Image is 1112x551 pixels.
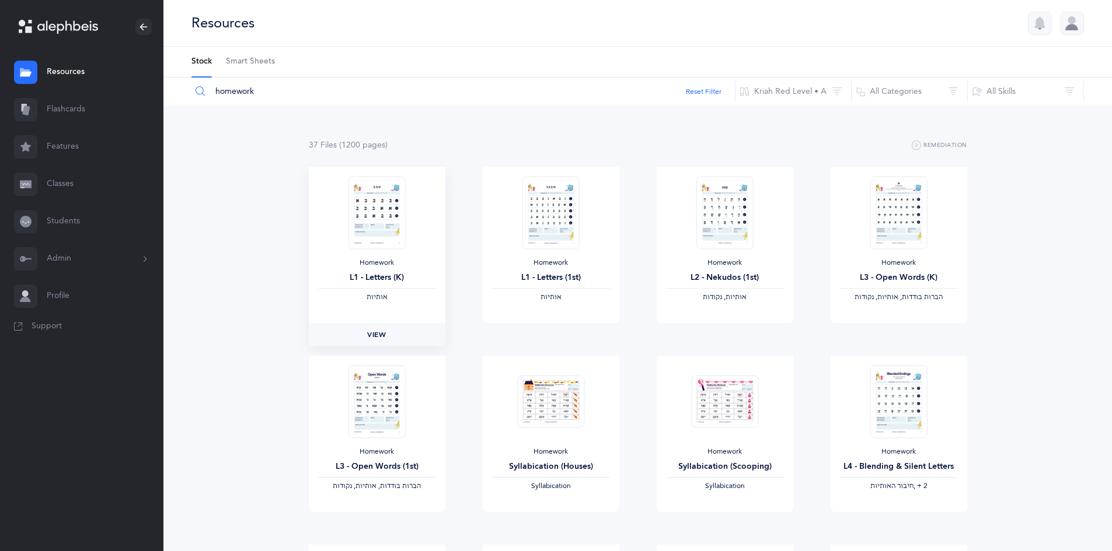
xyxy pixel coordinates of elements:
[492,447,610,457] div: Homework
[522,176,579,249] img: Homework_L1_Letters_O_Red_EN_thumbnail_1731215195.png
[226,56,275,68] span: Smart Sheets
[696,176,753,249] img: Homework_L2_Nekudos_R_EN_1_thumbnail_1731617499.png
[318,461,436,473] div: L3 - Open Words (1st)
[840,258,958,268] div: Homework
[967,78,1084,106] button: All Skills
[333,141,337,150] span: s
[318,258,436,268] div: Homework
[541,293,562,301] span: ‫אותיות‬
[666,447,784,457] div: Homework
[870,365,927,438] img: Homework_L4_BlendingAndSilentLetters_R_EN_thumbnail_1731217887.png
[855,293,943,301] span: ‫הברות בודדות, אותיות, נקודות‬
[666,258,784,268] div: Homework
[870,176,927,249] img: Homework_L3_OpenWords_R_EN_thumbnail_1731229486.png
[382,141,385,150] span: s
[691,375,758,428] img: Homework_Syllabication-EN_Red_Scooping_EN_thumbnail_1724301177.png
[492,272,610,284] div: L1 - Letters (1st)
[32,321,62,332] span: Support
[492,461,610,473] div: Syllabication (Houses)
[735,78,852,106] button: Kriah Red Level • A
[318,447,436,457] div: Homework
[348,176,405,249] img: Homework_L1_Letters_R_EN_thumbnail_1731214661.png
[339,141,388,150] span: (1200 page )
[870,482,914,490] span: ‫חיבור האותיות‬
[191,13,255,33] div: Resources
[309,323,445,346] a: View
[840,482,958,491] div: ‪, + 2‬
[912,139,967,153] button: Remediation
[666,461,784,473] div: Syllabication (Scooping)
[318,272,436,284] div: L1 - Letters (K)
[333,482,421,490] span: ‫הברות בודדות, אותיות, נקודות‬
[309,141,337,150] span: 37 File
[666,272,784,284] div: L2 - Nekudos (1st)
[367,329,386,340] span: View
[686,86,721,97] button: Reset Filter
[840,461,958,473] div: L4 - Blending & Silent Letters
[492,482,610,491] div: Syllabication
[666,482,784,491] div: Syllabication
[492,258,610,268] div: Homework
[367,293,388,301] span: ‫אותיות‬
[191,78,735,106] input: Search Resources
[840,447,958,457] div: Homework
[517,375,584,428] img: Homework_Syllabication-EN_Red_Houses_EN_thumbnail_1724301135.png
[348,365,405,438] img: Homework_L3_OpenWords_O_Red_EN_thumbnail_1731217670.png
[851,78,968,106] button: All Categories
[703,293,747,301] span: ‫אותיות, נקודות‬
[840,272,958,284] div: L3 - Open Words (K)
